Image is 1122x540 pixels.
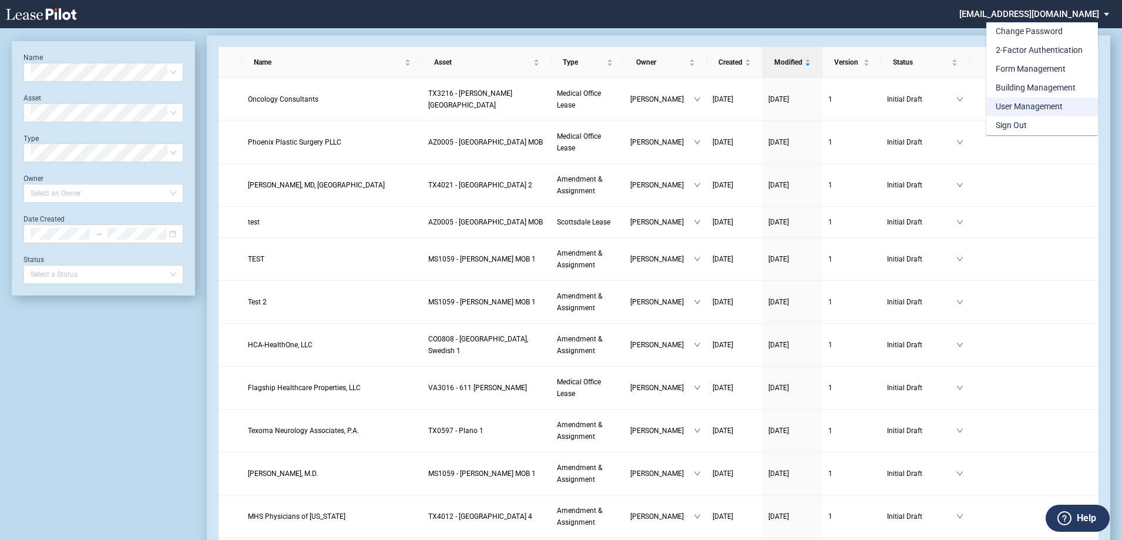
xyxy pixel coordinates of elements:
[1077,511,1096,526] label: Help
[996,26,1063,38] div: Change Password
[996,45,1083,56] div: 2-Factor Authentication
[996,120,1027,132] div: Sign Out
[1046,505,1110,532] button: Help
[996,82,1076,94] div: Building Management
[996,101,1063,113] div: User Management
[996,63,1066,75] div: Form Management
